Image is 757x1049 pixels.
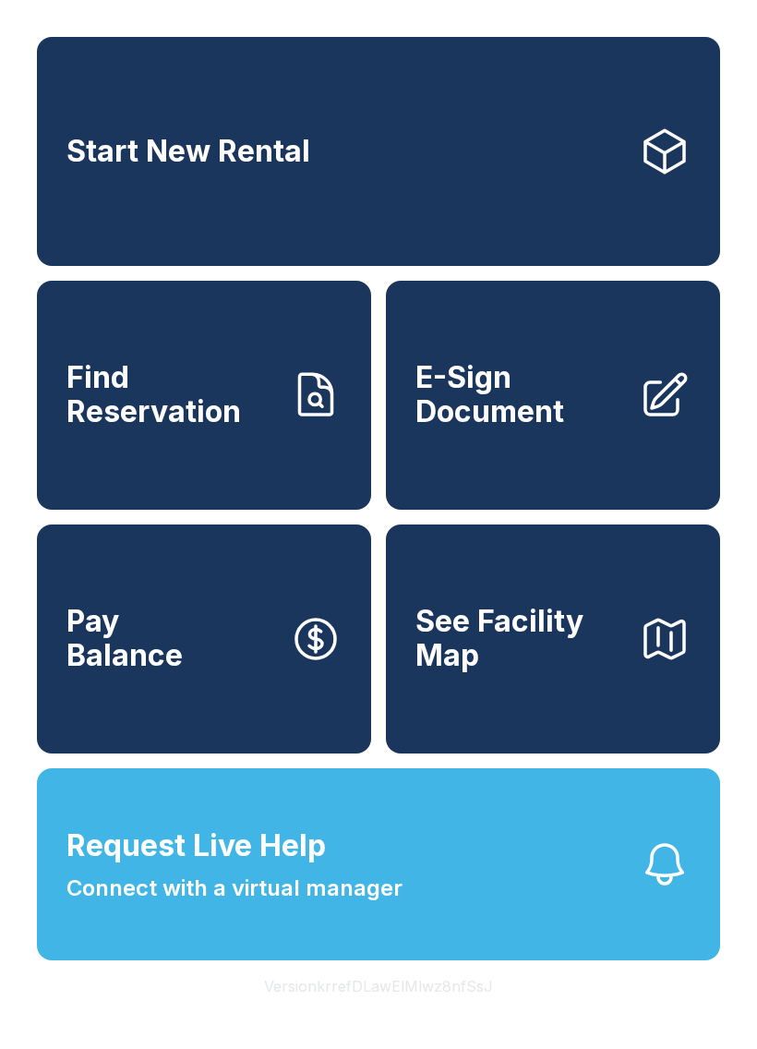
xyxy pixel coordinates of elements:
a: Find Reservation [37,281,371,510]
a: Start New Rental [37,37,720,266]
button: PayBalance [37,524,371,754]
span: E-Sign Document [415,361,624,428]
span: Start New Rental [66,135,310,169]
button: See Facility Map [386,524,720,754]
button: VersionkrrefDLawElMlwz8nfSsJ [249,960,508,1012]
span: Connect with a virtual manager [66,872,403,905]
span: Request Live Help [66,824,326,868]
a: E-Sign Document [386,281,720,510]
button: Request Live HelpConnect with a virtual manager [37,768,720,960]
span: Find Reservation [66,361,275,428]
span: Pay Balance [66,605,183,672]
span: See Facility Map [415,605,624,672]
